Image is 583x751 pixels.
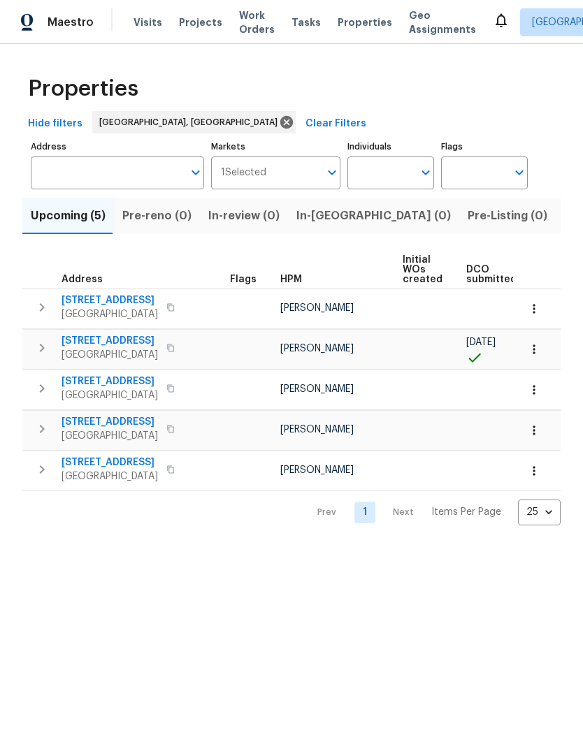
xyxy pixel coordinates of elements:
[221,167,266,179] span: 1 Selected
[134,15,162,29] span: Visits
[99,115,283,129] span: [GEOGRAPHIC_DATA], [GEOGRAPHIC_DATA]
[62,415,158,429] span: [STREET_ADDRESS]
[208,206,280,226] span: In-review (0)
[186,163,206,182] button: Open
[62,348,158,362] span: [GEOGRAPHIC_DATA]
[280,303,354,313] span: [PERSON_NAME]
[92,111,296,133] div: [GEOGRAPHIC_DATA], [GEOGRAPHIC_DATA]
[62,429,158,443] span: [GEOGRAPHIC_DATA]
[48,15,94,29] span: Maestro
[22,111,88,137] button: Hide filters
[62,388,158,402] span: [GEOGRAPHIC_DATA]
[280,344,354,353] span: [PERSON_NAME]
[62,275,103,284] span: Address
[62,293,158,307] span: [STREET_ADDRESS]
[466,337,496,347] span: [DATE]
[416,163,436,182] button: Open
[441,143,528,151] label: Flags
[431,505,501,519] p: Items Per Page
[62,455,158,469] span: [STREET_ADDRESS]
[347,143,434,151] label: Individuals
[291,17,321,27] span: Tasks
[403,255,442,284] span: Initial WOs created
[280,275,302,284] span: HPM
[31,206,106,226] span: Upcoming (5)
[338,15,392,29] span: Properties
[468,206,547,226] span: Pre-Listing (0)
[230,275,257,284] span: Flags
[280,384,354,394] span: [PERSON_NAME]
[354,502,375,523] a: Goto page 1
[466,265,517,284] span: DCO submitted
[296,206,451,226] span: In-[GEOGRAPHIC_DATA] (0)
[62,469,158,483] span: [GEOGRAPHIC_DATA]
[179,15,222,29] span: Projects
[62,307,158,321] span: [GEOGRAPHIC_DATA]
[31,143,204,151] label: Address
[239,8,275,36] span: Work Orders
[305,115,366,133] span: Clear Filters
[211,143,341,151] label: Markets
[300,111,372,137] button: Clear Filters
[280,425,354,435] span: [PERSON_NAME]
[28,82,138,96] span: Properties
[322,163,342,182] button: Open
[304,500,561,525] nav: Pagination Navigation
[62,334,158,348] span: [STREET_ADDRESS]
[409,8,476,36] span: Geo Assignments
[510,163,529,182] button: Open
[28,115,82,133] span: Hide filters
[62,374,158,388] span: [STREET_ADDRESS]
[122,206,192,226] span: Pre-reno (0)
[280,465,354,475] span: [PERSON_NAME]
[518,494,561,530] div: 25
